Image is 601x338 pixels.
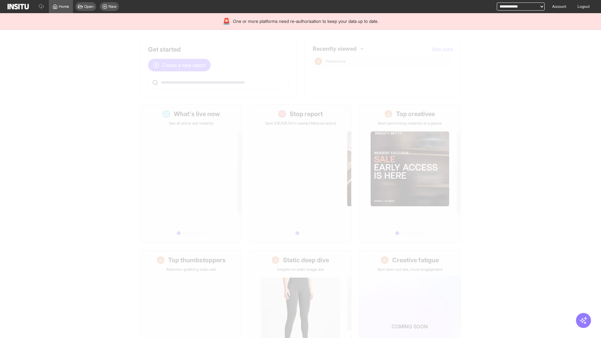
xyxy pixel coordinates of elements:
div: 🚨 [223,17,230,26]
span: Open [84,4,94,9]
img: Logo [8,4,29,9]
span: Home [59,4,69,9]
span: New [109,4,116,9]
span: One or more platforms need re-authorisation to keep your data up to date. [233,18,378,24]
